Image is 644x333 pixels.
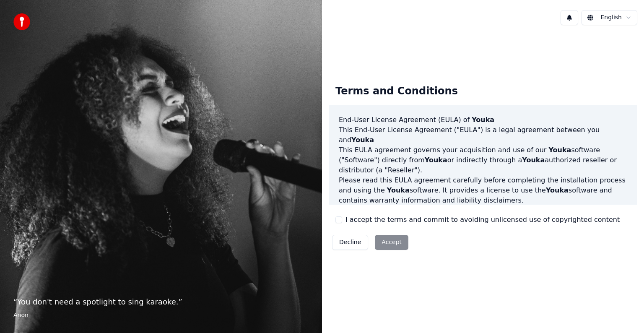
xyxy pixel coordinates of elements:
[345,215,620,225] label: I accept the terms and commit to avoiding unlicensed use of copyrighted content
[387,186,410,194] span: Youka
[339,115,627,125] h3: End-User License Agreement (EULA) of
[339,125,627,145] p: This End-User License Agreement ("EULA") is a legal agreement between you and
[13,296,309,308] p: “ You don't need a spotlight to sing karaoke. ”
[351,136,374,144] span: Youka
[546,186,569,194] span: Youka
[339,145,627,175] p: This EULA agreement governs your acquisition and use of our software ("Software") directly from o...
[522,156,545,164] span: Youka
[332,235,368,250] button: Decline
[329,78,465,105] div: Terms and Conditions
[339,175,627,206] p: Please read this EULA agreement carefully before completing the installation process and using th...
[13,311,309,320] footer: Anon
[472,116,494,124] span: Youka
[13,13,30,30] img: youka
[548,146,571,154] span: Youka
[425,156,447,164] span: Youka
